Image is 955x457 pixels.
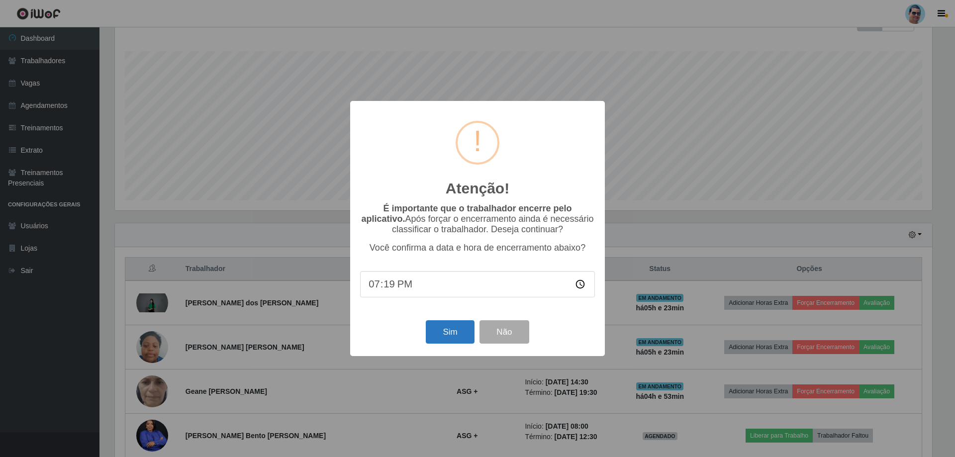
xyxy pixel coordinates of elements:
b: É importante que o trabalhador encerre pelo aplicativo. [361,203,572,224]
p: Após forçar o encerramento ainda é necessário classificar o trabalhador. Deseja continuar? [360,203,595,235]
h2: Atenção! [446,180,509,197]
button: Sim [426,320,474,344]
button: Não [479,320,529,344]
p: Você confirma a data e hora de encerramento abaixo? [360,243,595,253]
